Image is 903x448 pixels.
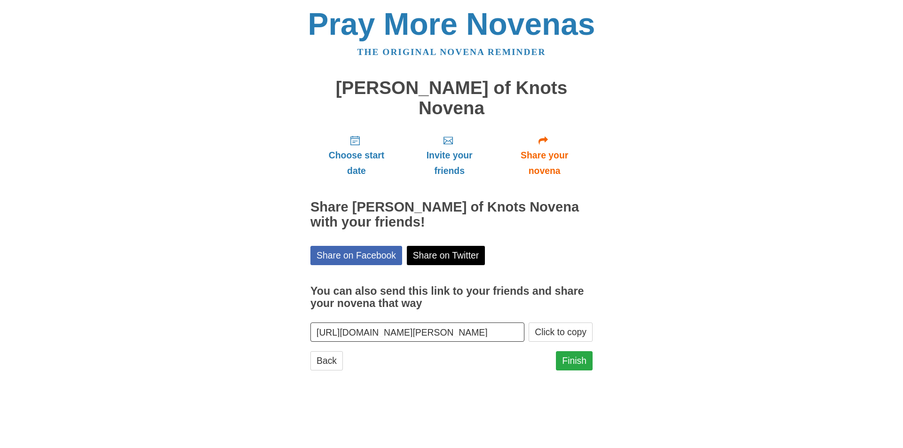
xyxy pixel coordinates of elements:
a: Finish [556,351,593,370]
a: Share on Twitter [407,246,485,265]
a: Pray More Novenas [308,7,595,41]
a: Back [310,351,343,370]
h1: [PERSON_NAME] of Knots Novena [310,78,593,118]
span: Share your novena [506,148,583,179]
a: Share your novena [496,127,593,183]
a: Choose start date [310,127,403,183]
a: The original novena reminder [357,47,546,57]
a: Invite your friends [403,127,496,183]
span: Invite your friends [412,148,487,179]
a: Share on Facebook [310,246,402,265]
h2: Share [PERSON_NAME] of Knots Novena with your friends! [310,200,593,230]
span: Choose start date [320,148,393,179]
button: Click to copy [529,322,593,342]
h3: You can also send this link to your friends and share your novena that way [310,285,593,309]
